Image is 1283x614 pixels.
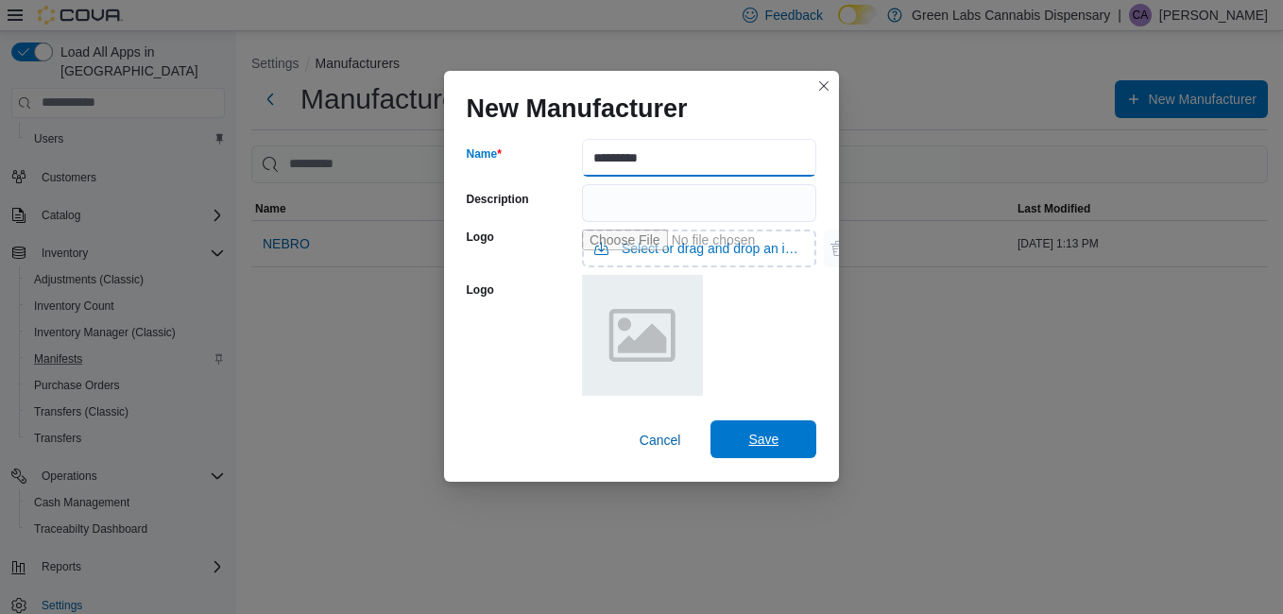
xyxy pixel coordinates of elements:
span: Cancel [640,431,681,450]
label: Name [467,146,502,162]
span: Save [748,430,778,449]
img: placeholder.png [582,275,703,396]
label: Logo [467,282,494,298]
label: Logo [467,230,494,245]
button: Closes this modal window [813,75,835,97]
h1: New Manufacturer [467,94,688,124]
input: Use aria labels when no actual label is in use [582,230,817,267]
button: Save [710,420,816,458]
label: Description [467,192,529,207]
button: Cancel [632,421,689,459]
